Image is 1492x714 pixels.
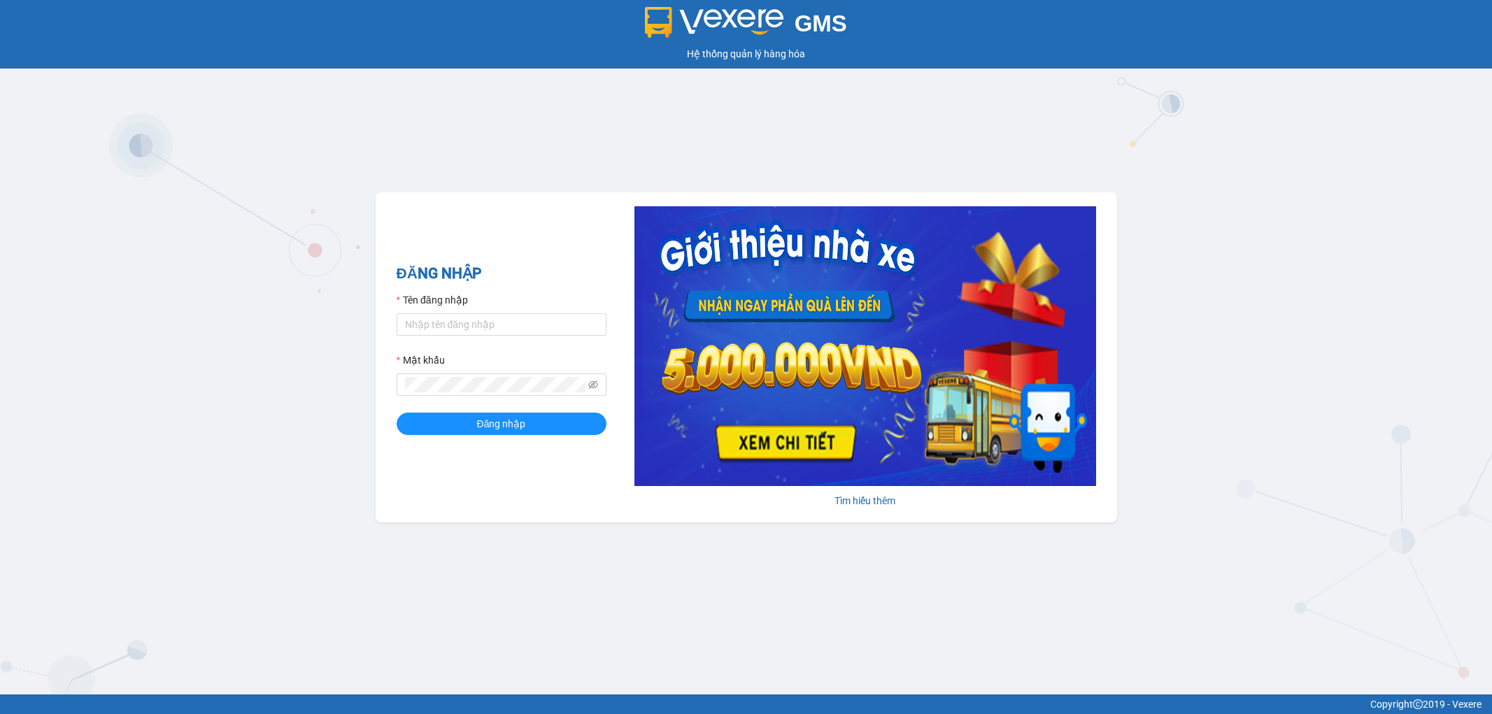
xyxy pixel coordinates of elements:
[3,46,1489,62] div: Hệ thống quản lý hàng hóa
[397,313,606,336] input: Tên đăng nhập
[405,377,585,392] input: Mật khẩu
[588,380,598,390] span: eye-invisible
[397,262,606,285] h2: ĐĂNG NHẬP
[1413,699,1423,709] span: copyright
[795,10,847,36] span: GMS
[645,7,783,38] img: logo 2
[634,206,1096,486] img: banner-0
[634,493,1096,508] div: Tìm hiểu thêm
[397,352,445,368] label: Mật khẩu
[397,413,606,435] button: Đăng nhập
[397,292,468,308] label: Tên đăng nhập
[645,21,847,32] a: GMS
[10,697,1482,712] div: Copyright 2019 - Vexere
[477,416,526,431] span: Đăng nhập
